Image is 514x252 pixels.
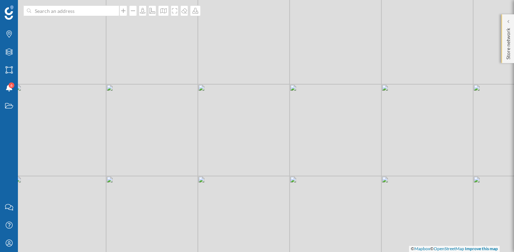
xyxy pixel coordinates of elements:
span: 6 [10,82,13,89]
span: Support [15,5,41,11]
a: Mapbox [414,246,430,251]
a: Improve this map [465,246,498,251]
p: Store network [505,25,512,60]
a: OpenStreetMap [434,246,464,251]
div: © © [409,246,500,252]
img: Geoblink Logo [5,5,14,20]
